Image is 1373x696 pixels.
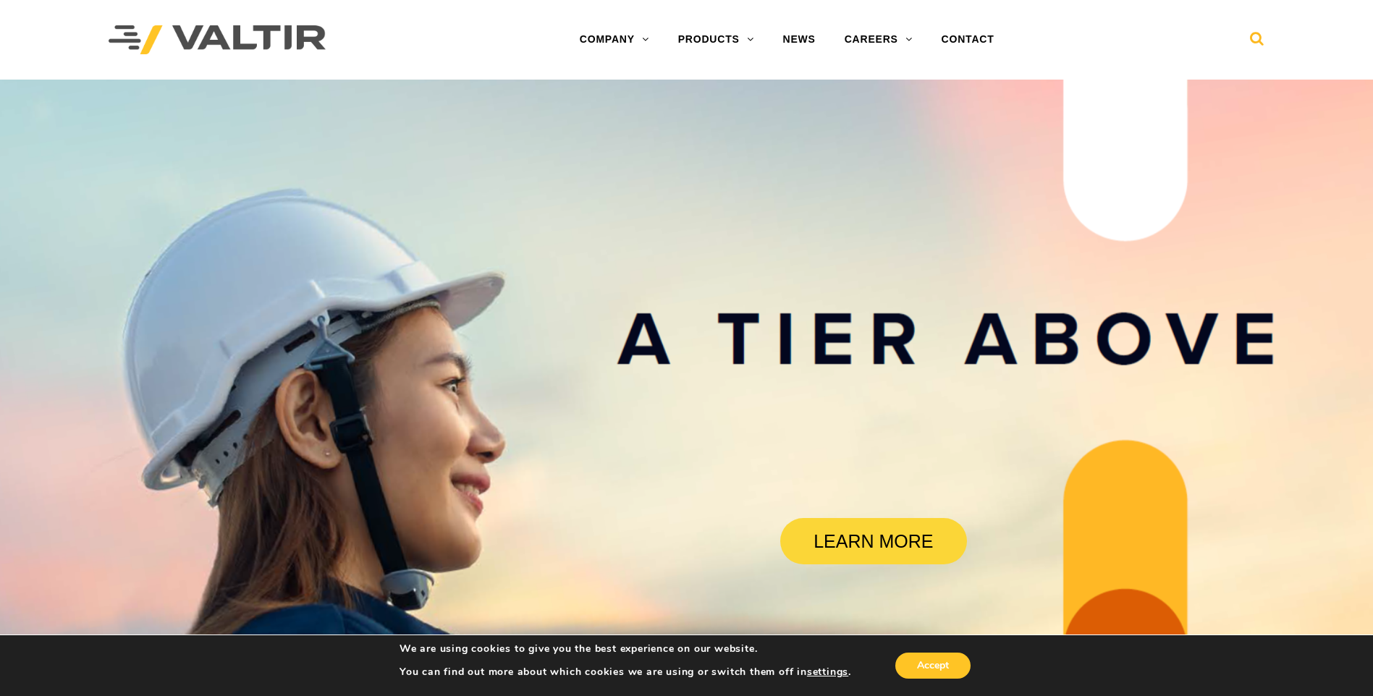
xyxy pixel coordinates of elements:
[400,666,851,679] p: You can find out more about which cookies we are using or switch them off in .
[664,25,769,54] a: PRODUCTS
[109,25,326,55] img: Valtir
[927,25,1009,54] a: CONTACT
[895,653,971,679] button: Accept
[769,25,830,54] a: NEWS
[807,666,848,679] button: settings
[780,518,967,564] a: LEARN MORE
[400,642,851,655] p: We are using cookies to give you the best experience on our website.
[830,25,927,54] a: CAREERS
[565,25,664,54] a: COMPANY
